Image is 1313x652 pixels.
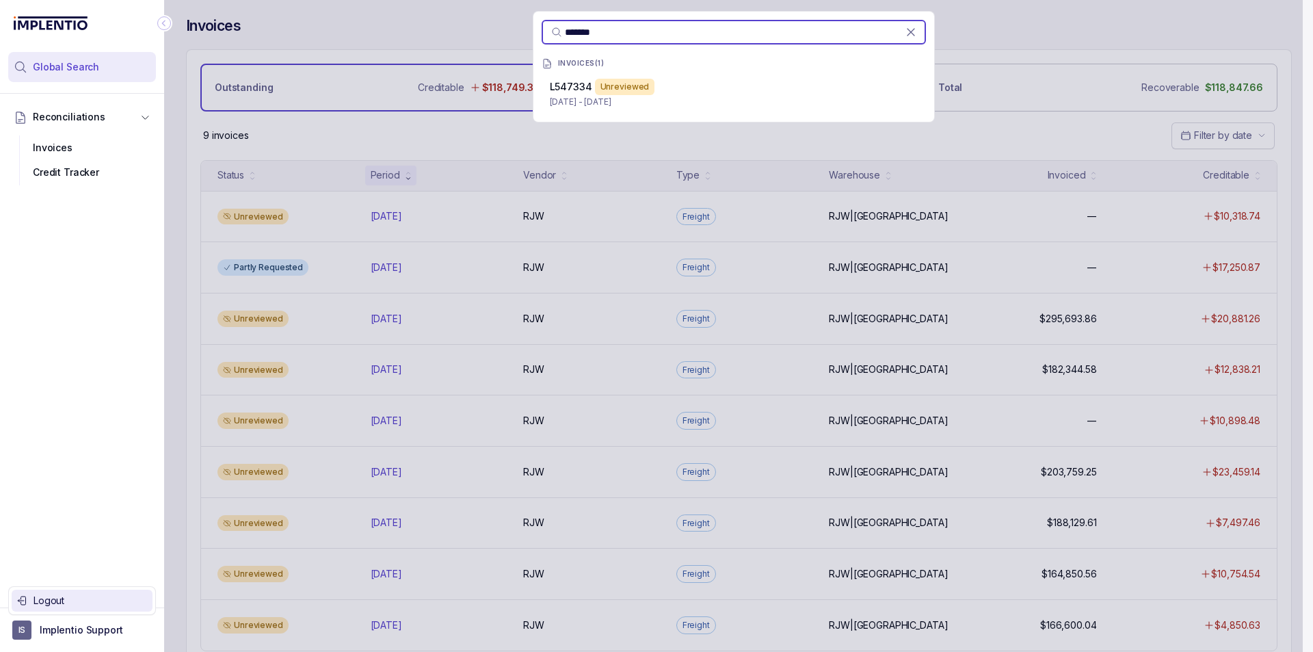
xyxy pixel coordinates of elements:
[33,110,105,124] span: Reconciliations
[19,160,145,185] div: Credit Tracker
[40,623,123,637] p: Implentio Support
[12,621,152,640] button: User initialsImplentio Support
[558,60,605,68] p: INVOICES ( 1 )
[550,81,592,92] span: L547334
[550,95,918,109] p: [DATE] - [DATE]
[8,102,156,132] button: Reconciliations
[19,135,145,160] div: Invoices
[12,621,31,640] span: User initials
[33,60,99,74] span: Global Search
[34,594,147,608] p: Logout
[156,15,172,31] div: Collapse Icon
[595,79,655,95] div: Unreviewed
[8,133,156,188] div: Reconciliations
